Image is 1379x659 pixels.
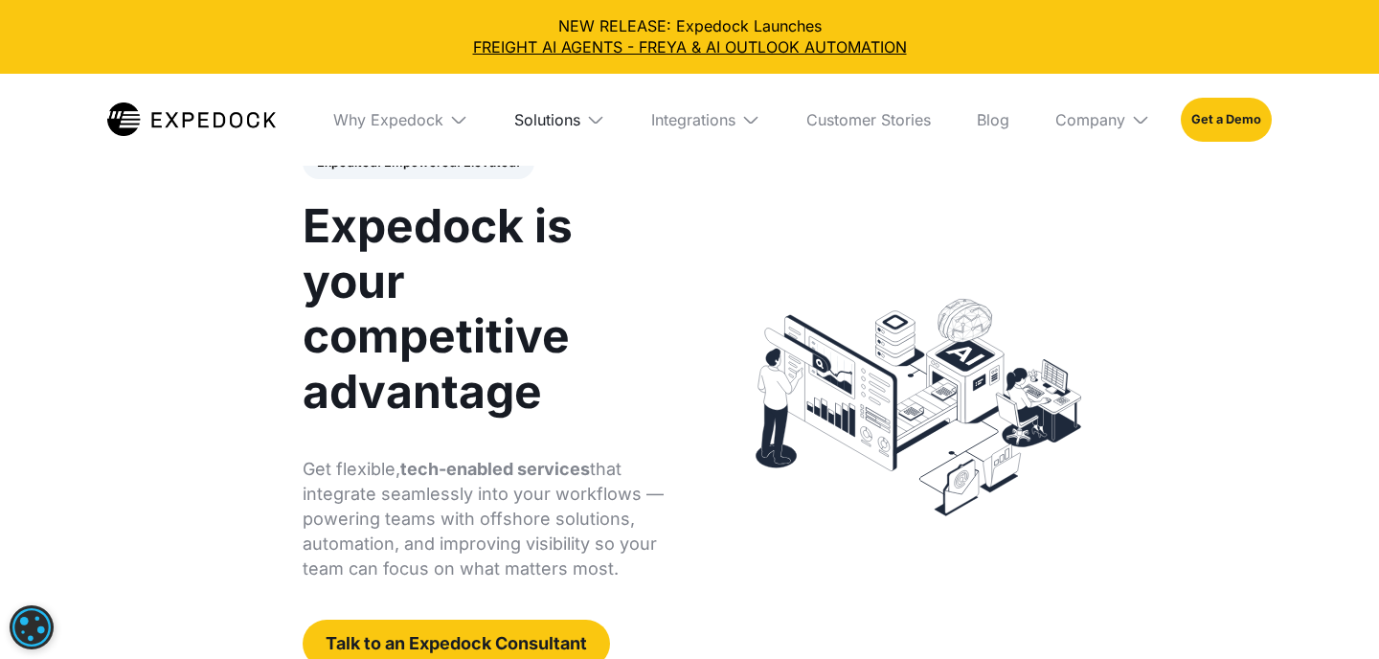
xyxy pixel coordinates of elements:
[1055,110,1125,129] div: Company
[400,459,590,479] strong: tech-enabled services
[1181,98,1272,142] a: Get a Demo
[318,74,484,166] div: Why Expedock
[1283,567,1379,659] iframe: Chat Widget
[636,74,776,166] div: Integrations
[651,110,735,129] div: Integrations
[303,457,668,581] p: Get flexible, that integrate seamlessly into your workflows — powering teams with offshore soluti...
[15,36,1364,57] a: FREIGHT AI AGENTS - FREYA & AI OUTLOOK AUTOMATION
[15,15,1364,58] div: NEW RELEASE: Expedock Launches
[499,74,621,166] div: Solutions
[961,74,1025,166] a: Blog
[303,198,668,419] h1: Expedock is your competitive advantage
[1040,74,1165,166] div: Company
[333,110,443,129] div: Why Expedock
[514,110,580,129] div: Solutions
[791,74,946,166] a: Customer Stories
